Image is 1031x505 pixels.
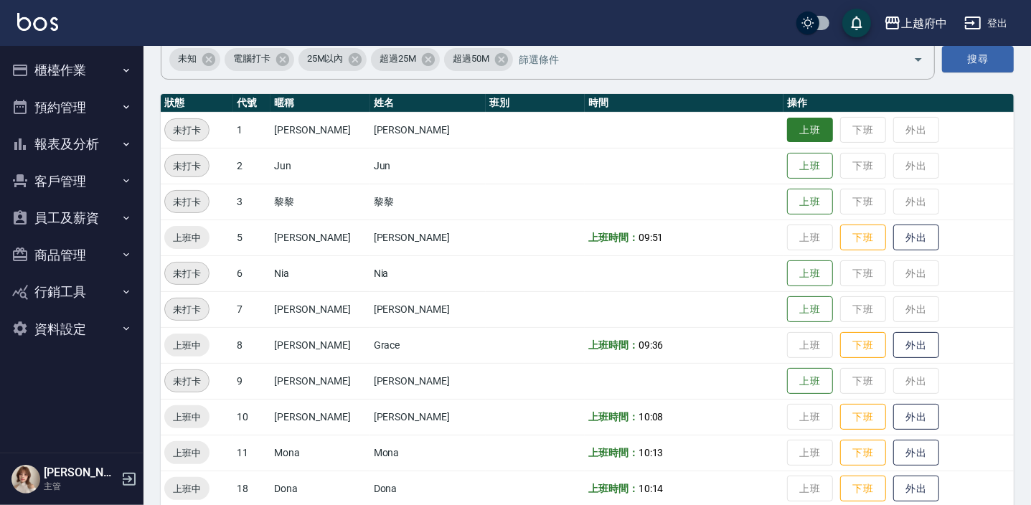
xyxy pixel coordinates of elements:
td: 10 [233,399,270,435]
td: [PERSON_NAME] [270,399,369,435]
b: 上班時間： [588,411,639,423]
button: 資料設定 [6,311,138,348]
div: 未知 [169,48,220,71]
span: 未打卡 [165,159,209,174]
button: 外出 [893,440,939,466]
span: 上班中 [164,445,210,461]
td: [PERSON_NAME] [270,220,369,255]
h5: [PERSON_NAME] [44,466,117,480]
td: Mona [270,435,369,471]
span: 未打卡 [165,374,209,389]
button: 下班 [840,404,886,430]
div: 超過50M [444,48,513,71]
button: 櫃檯作業 [6,52,138,89]
button: 上越府中 [878,9,953,38]
span: 未打卡 [165,266,209,281]
b: 上班時間： [588,483,639,494]
span: 電腦打卡 [225,52,279,66]
span: 09:36 [639,339,664,351]
img: Logo [17,13,58,31]
span: 10:13 [639,447,664,458]
td: Nia [370,255,486,291]
th: 操作 [783,94,1014,113]
td: Jun [370,148,486,184]
img: Person [11,465,40,494]
button: save [842,9,871,37]
span: 未打卡 [165,302,209,317]
span: 上班中 [164,410,210,425]
button: 上班 [787,296,833,323]
button: 搜尋 [942,46,1014,72]
button: 上班 [787,118,833,143]
td: [PERSON_NAME] [370,363,486,399]
td: [PERSON_NAME] [270,327,369,363]
span: 10:08 [639,411,664,423]
td: 2 [233,148,270,184]
td: 1 [233,112,270,148]
button: 下班 [840,332,886,359]
button: 外出 [893,404,939,430]
td: Jun [270,148,369,184]
button: 商品管理 [6,237,138,274]
button: 外出 [893,225,939,251]
th: 時間 [585,94,783,113]
td: [PERSON_NAME] [270,112,369,148]
span: 上班中 [164,338,210,353]
b: 上班時間： [588,232,639,243]
button: 客戶管理 [6,163,138,200]
td: 黎黎 [270,184,369,220]
span: 10:14 [639,483,664,494]
td: Nia [270,255,369,291]
span: 09:51 [639,232,664,243]
button: 登出 [959,10,1014,37]
div: 超過25M [371,48,440,71]
span: 未打卡 [165,194,209,209]
td: [PERSON_NAME] [370,399,486,435]
td: 3 [233,184,270,220]
span: 上班中 [164,230,210,245]
th: 暱稱 [270,94,369,113]
th: 代號 [233,94,270,113]
th: 姓名 [370,94,486,113]
span: 超過25M [371,52,425,66]
button: 行銷工具 [6,273,138,311]
td: 黎黎 [370,184,486,220]
button: 外出 [893,476,939,502]
div: 25M以內 [298,48,367,71]
button: 上班 [787,368,833,395]
span: 未打卡 [165,123,209,138]
input: 篩選條件 [515,47,888,72]
button: Open [907,48,930,71]
td: [PERSON_NAME] [370,291,486,327]
button: 預約管理 [6,89,138,126]
button: 外出 [893,332,939,359]
button: 上班 [787,189,833,215]
button: 下班 [840,225,886,251]
button: 員工及薪資 [6,199,138,237]
div: 電腦打卡 [225,48,294,71]
button: 上班 [787,153,833,179]
td: 8 [233,327,270,363]
td: 9 [233,363,270,399]
p: 主管 [44,480,117,493]
b: 上班時間： [588,339,639,351]
td: [PERSON_NAME] [270,363,369,399]
td: [PERSON_NAME] [270,291,369,327]
th: 班別 [486,94,585,113]
span: 超過50M [444,52,498,66]
button: 下班 [840,440,886,466]
td: Grace [370,327,486,363]
td: 5 [233,220,270,255]
div: 上越府中 [901,14,947,32]
b: 上班時間： [588,447,639,458]
span: 上班中 [164,481,210,496]
span: 未知 [169,52,205,66]
button: 報表及分析 [6,126,138,163]
td: Mona [370,435,486,471]
button: 上班 [787,260,833,287]
td: 6 [233,255,270,291]
span: 25M以內 [298,52,352,66]
button: 下班 [840,476,886,502]
td: 11 [233,435,270,471]
td: 7 [233,291,270,327]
